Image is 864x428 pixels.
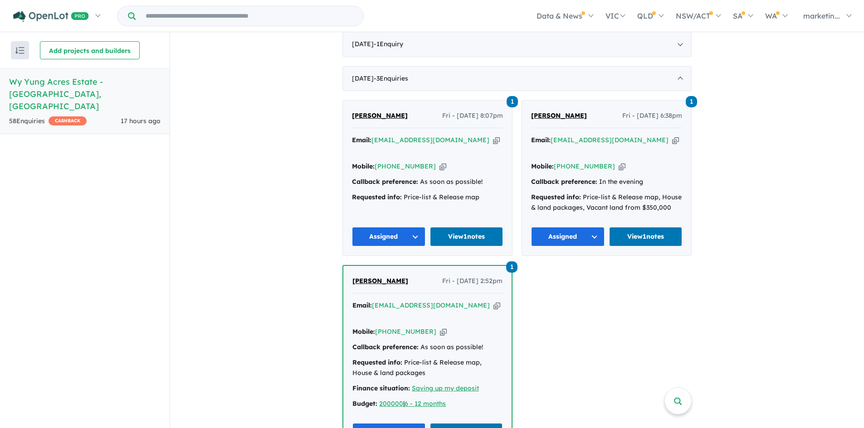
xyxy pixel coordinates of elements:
[15,47,24,54] img: sort.svg
[375,162,436,170] a: [PHONE_NUMBER]
[442,276,503,287] span: Fri - [DATE] 2:52pm
[493,301,500,310] button: Copy
[686,95,697,107] a: 1
[352,384,410,392] strong: Finance situation:
[531,192,682,214] div: Price-list & Release map, House & land packages, Vacant land from $350,000
[619,162,625,171] button: Copy
[374,74,408,82] span: - 3 Enquir ies
[405,399,446,408] a: 6 - 12 months
[342,66,692,91] div: [DATE]
[352,399,503,409] div: |
[493,135,500,145] button: Copy
[430,227,503,246] a: View1notes
[506,260,517,272] a: 1
[121,117,161,125] span: 17 hours ago
[551,136,669,144] a: [EMAIL_ADDRESS][DOMAIN_NAME]
[342,32,692,57] div: [DATE]
[507,95,518,107] a: 1
[531,227,605,246] button: Assigned
[352,399,377,408] strong: Budget:
[40,41,140,59] button: Add projects and builders
[352,162,375,170] strong: Mobile:
[352,301,372,309] strong: Email:
[374,40,403,48] span: - 1 Enquir y
[507,96,518,107] span: 1
[352,178,418,186] strong: Callback preference:
[352,111,408,121] a: [PERSON_NAME]
[352,327,375,336] strong: Mobile:
[672,135,679,145] button: Copy
[352,177,503,188] div: As soon as possible!
[9,76,161,112] h5: Wy Yung Acres Estate - [GEOGRAPHIC_DATA] , [GEOGRAPHIC_DATA]
[375,327,436,336] a: [PHONE_NUMBER]
[531,136,551,144] strong: Email:
[352,358,402,366] strong: Requested info:
[352,193,402,201] strong: Requested info:
[379,399,403,408] a: 200000
[531,162,554,170] strong: Mobile:
[352,227,425,246] button: Assigned
[13,11,89,22] img: Openlot PRO Logo White
[49,116,87,125] span: CASHBACK
[352,111,408,120] span: [PERSON_NAME]
[412,384,479,392] a: Saving up my deposit
[352,277,408,285] span: [PERSON_NAME]
[137,6,361,26] input: Try estate name, suburb, builder or developer
[440,327,447,337] button: Copy
[352,192,503,203] div: Price-list & Release map
[609,227,683,246] a: View1notes
[352,342,503,353] div: As soon as possible!
[531,177,682,188] div: In the evening
[371,136,489,144] a: [EMAIL_ADDRESS][DOMAIN_NAME]
[531,111,587,120] span: [PERSON_NAME]
[506,261,517,273] span: 1
[531,178,597,186] strong: Callback preference:
[442,111,503,121] span: Fri - [DATE] 8:07pm
[622,111,682,121] span: Fri - [DATE] 6:38pm
[352,136,371,144] strong: Email:
[352,357,503,379] div: Price-list & Release map, House & land packages
[352,343,419,351] strong: Callback preference:
[531,111,587,121] a: [PERSON_NAME]
[554,162,615,170] a: [PHONE_NUMBER]
[531,193,581,201] strong: Requested info:
[686,96,697,107] span: 1
[352,276,408,287] a: [PERSON_NAME]
[803,11,840,20] span: marketin...
[372,301,490,309] a: [EMAIL_ADDRESS][DOMAIN_NAME]
[439,162,446,171] button: Copy
[9,116,87,127] div: 58 Enquir ies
